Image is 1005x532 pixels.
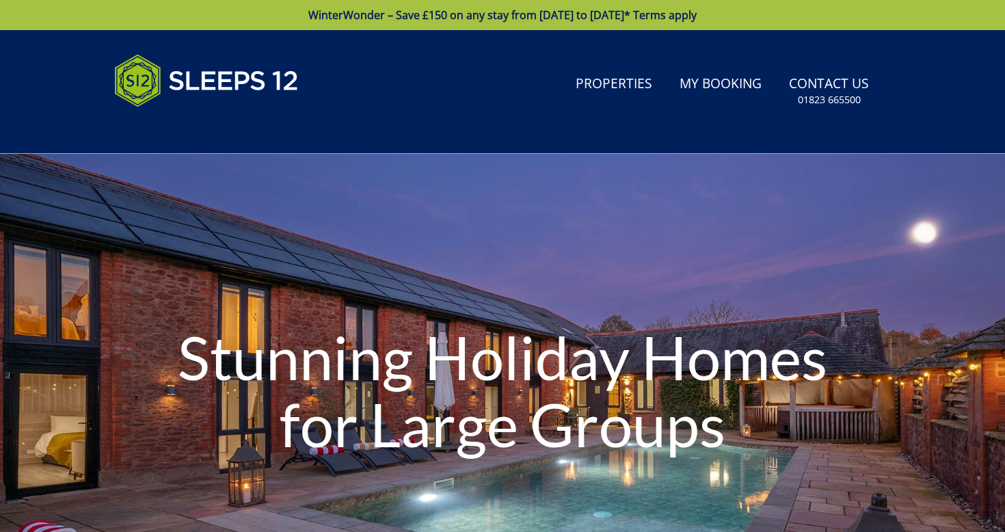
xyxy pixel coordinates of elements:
a: Properties [570,69,658,100]
iframe: Customer reviews powered by Trustpilot [107,123,251,135]
img: Sleeps 12 [114,46,299,115]
small: 01823 665500 [798,93,861,107]
h1: Stunning Holiday Homes for Large Groups [151,297,855,484]
a: My Booking [674,69,767,100]
a: Contact Us01823 665500 [783,69,874,114]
